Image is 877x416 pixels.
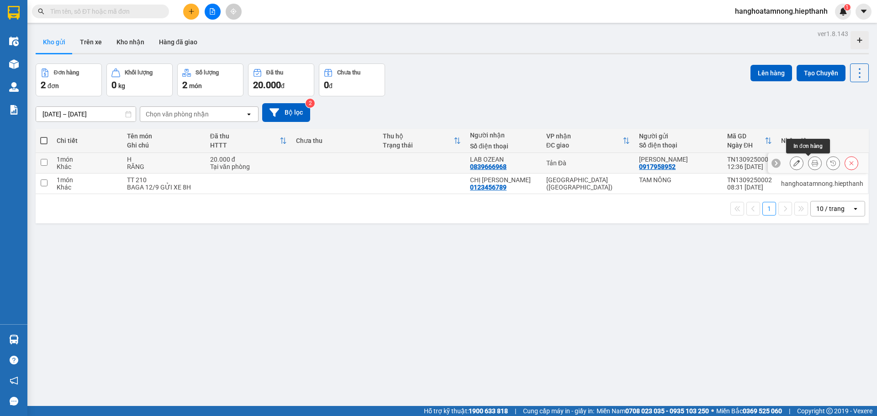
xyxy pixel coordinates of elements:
span: Miền Bắc [716,406,782,416]
div: Nhân viên [781,137,863,144]
div: TN1309250002 [727,176,772,184]
span: đ [329,82,333,90]
div: 0839666968 [470,163,507,170]
button: Tạo Chuyến [797,65,845,81]
div: Khác [57,163,117,170]
span: 1 [845,4,849,11]
img: icon-new-feature [839,7,847,16]
div: 0123456789 [470,184,507,191]
span: 2 [182,79,187,90]
span: đơn [48,82,59,90]
span: notification [10,376,18,385]
div: Trạng thái [383,142,454,149]
div: Tại văn phòng [210,163,287,170]
span: message [10,397,18,405]
div: Đã thu [266,69,283,76]
div: 10 / trang [816,204,845,213]
div: 20.000 đ [210,156,287,163]
div: HTTT [210,142,280,149]
div: THANH PHƯƠNG [639,156,718,163]
th: Toggle SortBy [206,129,291,153]
div: Thu hộ [383,132,454,140]
button: Lên hàng [750,65,792,81]
div: CHỊ PHƯƠNG [470,176,537,184]
div: TAM NÔNG [639,176,718,184]
th: Toggle SortBy [542,129,635,153]
img: warehouse-icon [9,59,19,69]
div: 0917958952 [639,163,676,170]
span: 20.000 [253,79,281,90]
span: 0 [111,79,116,90]
span: hanghoatamnong.hiepthanh [728,5,835,17]
img: warehouse-icon [9,37,19,46]
div: In đơn hàng [786,139,830,153]
span: đ [281,82,285,90]
span: món [189,82,202,90]
img: solution-icon [9,105,19,115]
img: warehouse-icon [9,82,19,92]
div: Sửa đơn hàng [790,156,803,170]
div: Chi tiết [57,137,117,144]
div: Số điện thoại [639,142,718,149]
input: Tìm tên, số ĐT hoặc mã đơn [50,6,158,16]
span: plus [188,8,195,15]
span: ⚪️ [711,409,714,413]
button: Hàng đã giao [152,31,205,53]
span: caret-down [860,7,868,16]
div: Tạo kho hàng mới [851,31,869,49]
div: 1 món [57,156,117,163]
button: Đơn hàng2đơn [36,63,102,96]
div: Số lượng [195,69,219,76]
div: ĐC giao [546,142,623,149]
div: Đơn hàng [54,69,79,76]
th: Toggle SortBy [378,129,465,153]
button: Chưa thu0đ [319,63,385,96]
span: | [515,406,516,416]
span: Cung cấp máy in - giấy in: [523,406,594,416]
button: Kho nhận [109,31,152,53]
span: 0 [324,79,329,90]
div: RĂNG [127,163,201,170]
button: Kho gửi [36,31,73,53]
div: Tên món [127,132,201,140]
span: 2 [41,79,46,90]
div: TT 210 [127,176,201,184]
button: Bộ lọc [262,103,310,122]
button: aim [226,4,242,20]
strong: 0369 525 060 [743,407,782,415]
span: kg [118,82,125,90]
input: Select a date range. [36,107,136,121]
div: H [127,156,201,163]
button: Trên xe [73,31,109,53]
span: copyright [826,408,833,414]
span: question-circle [10,356,18,364]
div: Chưa thu [337,69,360,76]
div: Chọn văn phòng nhận [146,110,209,119]
div: LAB OZEAN [470,156,537,163]
div: Người nhận [470,132,537,139]
span: file-add [209,8,216,15]
svg: open [852,205,859,212]
button: caret-down [856,4,872,20]
span: search [38,8,44,15]
span: Miền Nam [597,406,709,416]
div: Số điện thoại [470,142,537,150]
span: | [789,406,790,416]
button: plus [183,4,199,20]
svg: open [245,111,253,118]
img: warehouse-icon [9,335,19,344]
button: Số lượng2món [177,63,243,96]
div: Khác [57,184,117,191]
span: aim [230,8,237,15]
div: BAGA 12/9 GỬI XE 8H [127,184,201,191]
div: Khối lượng [125,69,153,76]
div: hanghoatamnong.hiepthanh [781,180,863,187]
div: [GEOGRAPHIC_DATA] ([GEOGRAPHIC_DATA]) [546,176,630,191]
button: Đã thu20.000đ [248,63,314,96]
sup: 1 [844,4,851,11]
div: VP nhận [546,132,623,140]
div: ver 1.8.143 [818,29,848,39]
div: Chưa thu [296,137,374,144]
div: Tản Đà [546,159,630,167]
th: Toggle SortBy [723,129,777,153]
